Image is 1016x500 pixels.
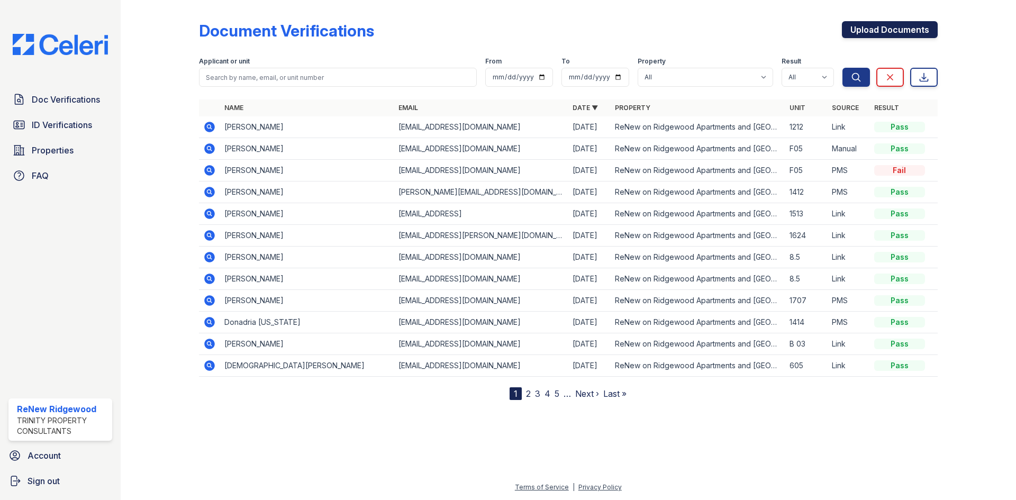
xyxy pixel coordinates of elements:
[394,290,568,312] td: [EMAIL_ADDRESS][DOMAIN_NAME]
[28,475,60,487] span: Sign out
[220,290,394,312] td: [PERSON_NAME]
[394,333,568,355] td: [EMAIL_ADDRESS][DOMAIN_NAME]
[199,21,374,40] div: Document Verifications
[874,274,925,284] div: Pass
[394,138,568,160] td: [EMAIL_ADDRESS][DOMAIN_NAME]
[828,160,870,181] td: PMS
[568,333,611,355] td: [DATE]
[828,290,870,312] td: PMS
[828,203,870,225] td: Link
[785,312,828,333] td: 1414
[17,415,108,437] div: Trinity Property Consultants
[785,160,828,181] td: F05
[611,160,785,181] td: ReNew on Ridgewood Apartments and [GEOGRAPHIC_DATA]
[8,114,112,135] a: ID Verifications
[394,355,568,377] td: [EMAIL_ADDRESS][DOMAIN_NAME]
[394,203,568,225] td: [EMAIL_ADDRESS]
[785,203,828,225] td: 1513
[611,203,785,225] td: ReNew on Ridgewood Apartments and [GEOGRAPHIC_DATA]
[510,387,522,400] div: 1
[603,388,627,399] a: Last »
[394,116,568,138] td: [EMAIL_ADDRESS][DOMAIN_NAME]
[828,268,870,290] td: Link
[782,57,801,66] label: Result
[561,57,570,66] label: To
[220,355,394,377] td: [DEMOGRAPHIC_DATA][PERSON_NAME]
[828,247,870,268] td: Link
[785,268,828,290] td: 8.5
[568,290,611,312] td: [DATE]
[842,21,938,38] a: Upload Documents
[199,57,250,66] label: Applicant or unit
[220,333,394,355] td: [PERSON_NAME]
[32,169,49,182] span: FAQ
[611,225,785,247] td: ReNew on Ridgewood Apartments and [GEOGRAPHIC_DATA]
[220,138,394,160] td: [PERSON_NAME]
[790,104,805,112] a: Unit
[4,445,116,466] a: Account
[568,225,611,247] td: [DATE]
[874,252,925,262] div: Pass
[568,138,611,160] td: [DATE]
[874,165,925,176] div: Fail
[515,483,569,491] a: Terms of Service
[828,333,870,355] td: Link
[17,403,108,415] div: ReNew Ridgewood
[785,355,828,377] td: 605
[611,312,785,333] td: ReNew on Ridgewood Apartments and [GEOGRAPHIC_DATA]
[555,388,559,399] a: 5
[32,119,92,131] span: ID Verifications
[568,312,611,333] td: [DATE]
[394,181,568,203] td: [PERSON_NAME][EMAIL_ADDRESS][DOMAIN_NAME]
[785,290,828,312] td: 1707
[220,116,394,138] td: [PERSON_NAME]
[828,138,870,160] td: Manual
[828,181,870,203] td: PMS
[611,116,785,138] td: ReNew on Ridgewood Apartments and [GEOGRAPHIC_DATA]
[874,360,925,371] div: Pass
[611,333,785,355] td: ReNew on Ridgewood Apartments and [GEOGRAPHIC_DATA]
[828,355,870,377] td: Link
[785,225,828,247] td: 1624
[575,388,599,399] a: Next ›
[874,208,925,219] div: Pass
[611,181,785,203] td: ReNew on Ridgewood Apartments and [GEOGRAPHIC_DATA]
[32,93,100,106] span: Doc Verifications
[199,68,477,87] input: Search by name, email, or unit number
[615,104,650,112] a: Property
[874,104,899,112] a: Result
[785,138,828,160] td: F05
[573,104,598,112] a: Date ▼
[220,312,394,333] td: Donadria [US_STATE]
[611,247,785,268] td: ReNew on Ridgewood Apartments and [GEOGRAPHIC_DATA]
[611,268,785,290] td: ReNew on Ridgewood Apartments and [GEOGRAPHIC_DATA]
[4,34,116,55] img: CE_Logo_Blue-a8612792a0a2168367f1c8372b55b34899dd931a85d93a1a3d3e32e68fde9ad4.png
[398,104,418,112] a: Email
[220,225,394,247] td: [PERSON_NAME]
[828,116,870,138] td: Link
[874,122,925,132] div: Pass
[220,247,394,268] td: [PERSON_NAME]
[220,160,394,181] td: [PERSON_NAME]
[4,470,116,492] a: Sign out
[785,247,828,268] td: 8.5
[28,449,61,462] span: Account
[32,144,74,157] span: Properties
[220,181,394,203] td: [PERSON_NAME]
[568,181,611,203] td: [DATE]
[568,203,611,225] td: [DATE]
[394,268,568,290] td: [EMAIL_ADDRESS][DOMAIN_NAME]
[568,268,611,290] td: [DATE]
[535,388,540,399] a: 3
[874,295,925,306] div: Pass
[568,355,611,377] td: [DATE]
[611,355,785,377] td: ReNew on Ridgewood Apartments and [GEOGRAPHIC_DATA]
[638,57,666,66] label: Property
[224,104,243,112] a: Name
[828,225,870,247] td: Link
[526,388,531,399] a: 2
[785,181,828,203] td: 1412
[573,483,575,491] div: |
[8,89,112,110] a: Doc Verifications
